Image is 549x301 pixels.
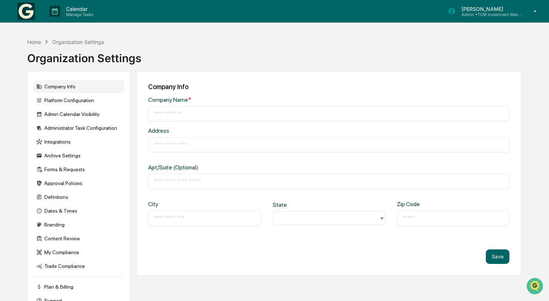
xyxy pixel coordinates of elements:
div: Start new chat [25,56,119,63]
div: Apt/Suite (Optional) [148,164,311,171]
span: Preclearance [15,92,47,99]
a: 🔎Data Lookup [4,103,49,116]
div: Plan & Billing [33,280,124,293]
a: Powered byPylon [51,123,88,129]
div: 🗄️ [53,92,58,98]
span: Pylon [72,123,88,129]
div: State [273,201,324,208]
div: Administrator Task Configuration [33,121,124,135]
p: Manage Tasks [60,12,97,17]
div: Definitions [33,190,124,204]
div: Trade Compliance [33,260,124,273]
img: logo [17,3,35,20]
div: Zip Code [397,201,448,208]
div: Company Info [148,83,509,91]
p: How can we help? [7,15,132,27]
a: 🖐️Preclearance [4,89,50,102]
div: Organization Settings [52,39,104,45]
div: Approval Policies [33,177,124,190]
div: Admin Calendar Visibility [33,108,124,121]
div: Company Info [33,80,124,93]
a: 🗄️Attestations [50,89,93,102]
p: [PERSON_NAME] [456,6,523,12]
button: Start new chat [123,58,132,67]
iframe: Open customer support [526,277,545,297]
div: 🔎 [7,106,13,112]
div: My Compliance [33,246,124,259]
div: Company Name [148,96,311,103]
div: Platform Configuration [33,94,124,107]
p: Calendar [60,6,97,12]
div: City [148,201,199,208]
div: Integrations [33,135,124,148]
div: We're offline, we'll be back soon [25,63,95,69]
div: Forms & Requests [33,163,124,176]
span: Attestations [60,92,90,99]
div: Branding [33,218,124,231]
span: Data Lookup [15,105,46,113]
div: Content Review [33,232,124,245]
div: Archive Settings [33,149,124,162]
div: Organization Settings [27,46,141,65]
p: Admin • TCM Investment Management [456,12,523,17]
div: Dates & Times [33,204,124,217]
button: Save [486,249,509,264]
div: Address [148,127,311,134]
img: 1746055101610-c473b297-6a78-478c-a979-82029cc54cd1 [7,56,20,69]
div: 🖐️ [7,92,13,98]
div: Home [27,39,41,45]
